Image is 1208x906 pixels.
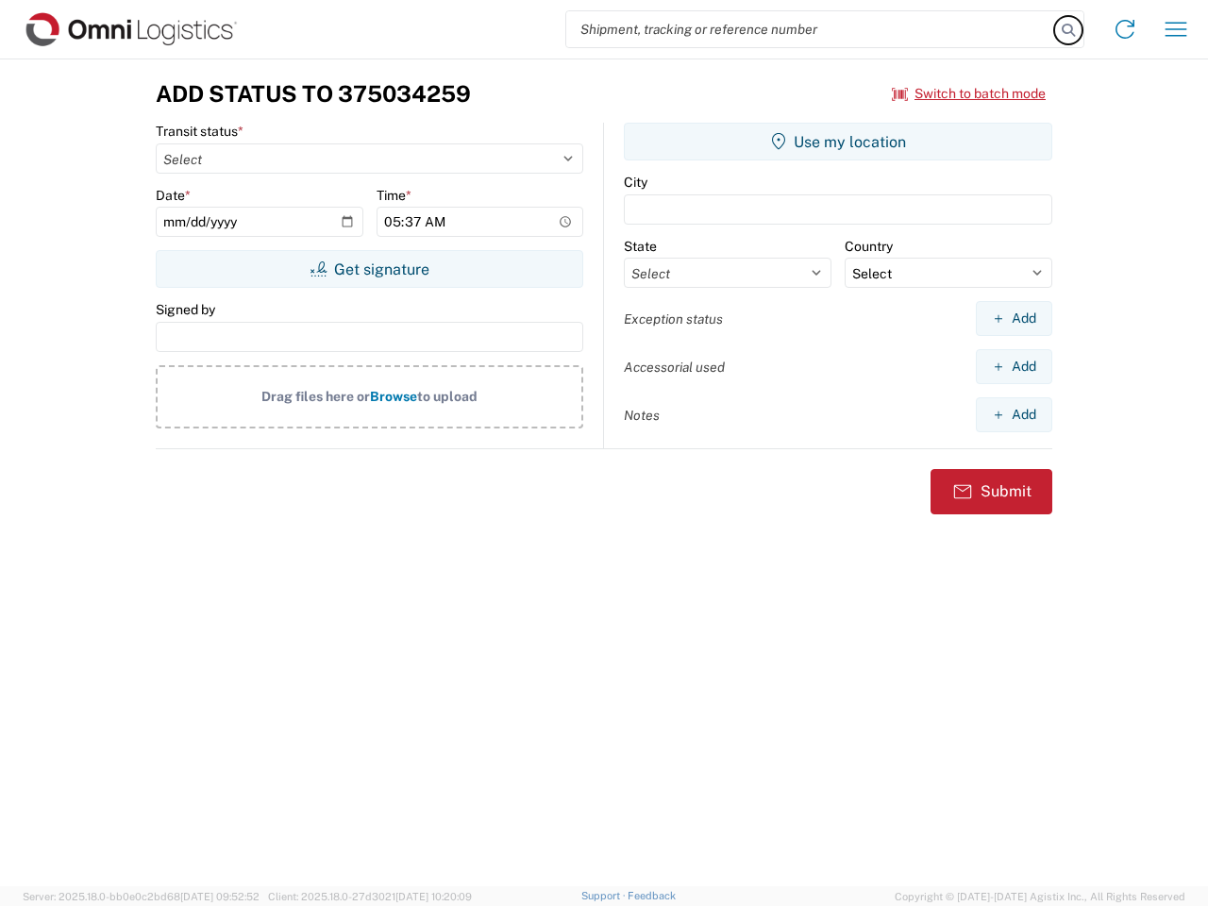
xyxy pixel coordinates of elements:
[976,349,1052,384] button: Add
[624,407,660,424] label: Notes
[976,301,1052,336] button: Add
[892,78,1046,109] button: Switch to batch mode
[377,187,411,204] label: Time
[976,397,1052,432] button: Add
[156,250,583,288] button: Get signature
[624,174,647,191] label: City
[624,238,657,255] label: State
[566,11,1055,47] input: Shipment, tracking or reference number
[156,123,243,140] label: Transit status
[395,891,472,902] span: [DATE] 10:20:09
[624,359,725,376] label: Accessorial used
[156,80,471,108] h3: Add Status to 375034259
[23,891,260,902] span: Server: 2025.18.0-bb0e0c2bd68
[624,123,1052,160] button: Use my location
[268,891,472,902] span: Client: 2025.18.0-27d3021
[156,187,191,204] label: Date
[624,310,723,327] label: Exception status
[156,301,215,318] label: Signed by
[417,389,478,404] span: to upload
[931,469,1052,514] button: Submit
[845,238,893,255] label: Country
[370,389,417,404] span: Browse
[895,888,1185,905] span: Copyright © [DATE]-[DATE] Agistix Inc., All Rights Reserved
[581,890,629,901] a: Support
[261,389,370,404] span: Drag files here or
[180,891,260,902] span: [DATE] 09:52:52
[628,890,676,901] a: Feedback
